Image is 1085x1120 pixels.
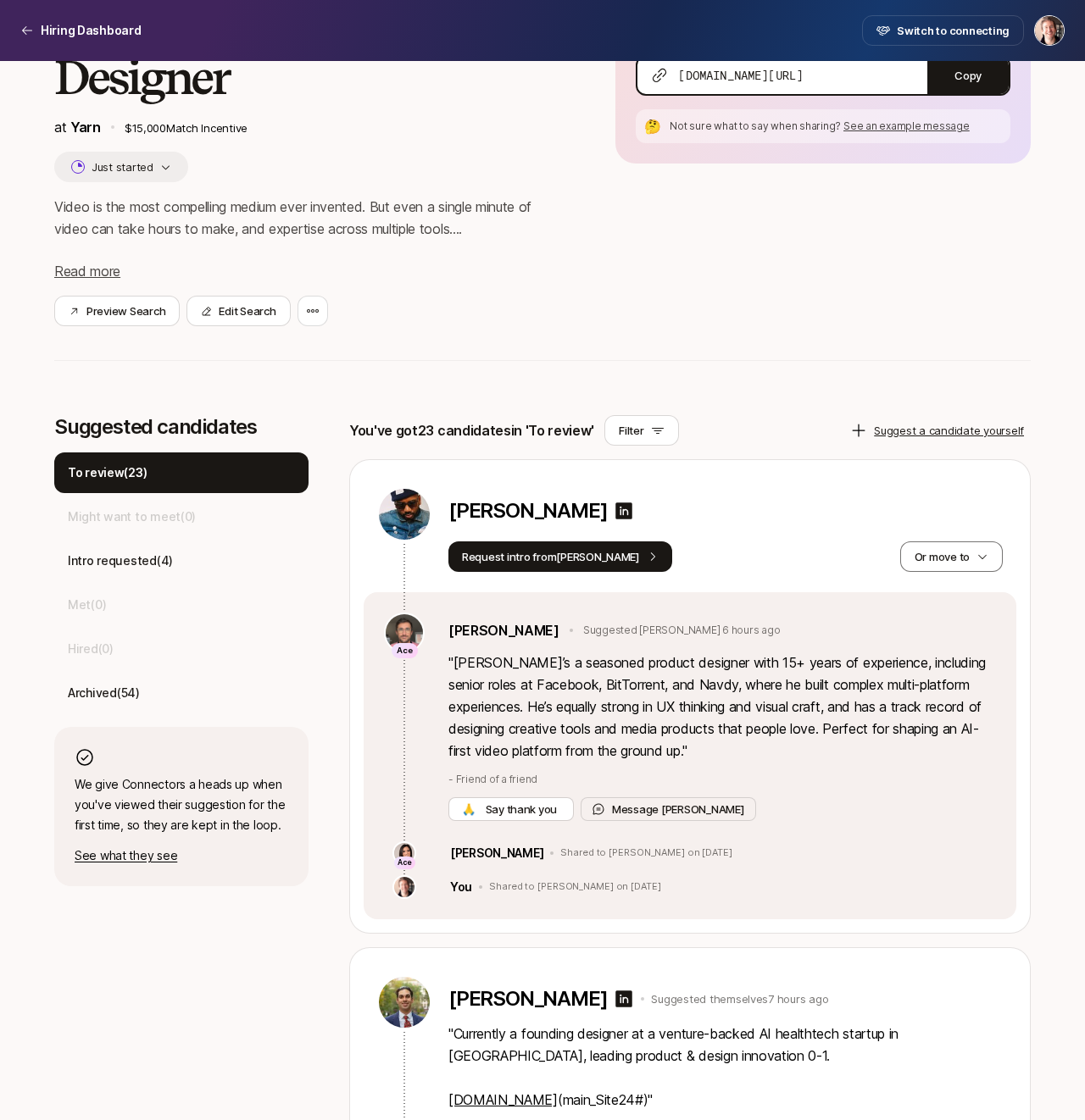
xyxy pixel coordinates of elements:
p: [PERSON_NAME] [448,987,607,1011]
p: Video is the most compelling medium ever invented. But even a single minute of video can take hou... [54,196,561,240]
p: [PERSON_NAME] [448,499,607,523]
button: 🙏 Say thank you [448,797,574,821]
p: Hiring Dashboard [41,20,142,41]
p: " [PERSON_NAME]’s a seasoned product designer with 15+ years of experience, including senior role... [448,651,996,762]
span: 🙏 [462,801,476,818]
p: Archived ( 54 ) [68,683,140,703]
p: Suggested [PERSON_NAME] 6 hours ago [583,623,781,638]
img: be759a5f_470b_4f28_a2aa_5434c985ebf0.jpg [386,614,423,651]
p: Ace [398,857,412,868]
button: Jasper Story [1034,15,1065,46]
div: 🤔 [643,116,663,136]
span: Switch to connecting [897,22,1010,39]
p: Shared to [PERSON_NAME] on [DATE] [560,847,732,859]
p: Ace [397,644,413,658]
span: Read more [54,263,120,280]
p: $15,000 Match Incentive [125,119,562,136]
button: Message [PERSON_NAME] [581,797,756,821]
img: Jasper Story [1035,16,1064,45]
button: Edit Search [186,296,290,326]
button: Switch to connecting [862,15,1024,46]
p: Met ( 0 ) [68,595,106,615]
span: See an example message [843,119,970,132]
a: [PERSON_NAME] [448,619,559,641]
img: d0c02f88_2dff_4162_81d7_53c24b71f5e8.jpg [379,489,430,540]
button: Preview Search [54,296,180,326]
p: See what they see [75,846,288,866]
img: 525327bb_ad75_46a9_b325_bb84208c9bc5.jpg [379,977,430,1028]
p: Not sure what to say when sharing? [670,119,1004,134]
button: Request intro from[PERSON_NAME] [448,541,672,572]
span: [DOMAIN_NAME][URL] [678,67,803,84]
p: You [450,877,472,897]
p: Hired ( 0 ) [68,639,114,659]
button: Filter [604,415,678,446]
a: [DOMAIN_NAME] [448,1091,558,1108]
button: Just started [54,152,188,182]
p: Suggested themselves 7 hours ago [651,990,828,1007]
button: Or move to [900,541,1003,572]
a: Yarn [70,119,101,136]
button: Copy [927,57,1009,94]
p: To review ( 23 ) [68,463,147,483]
p: Shared to [PERSON_NAME] on [DATE] [489,881,660,893]
span: Say thank you [482,801,560,818]
p: You've got 23 candidates in 'To review' [349,419,594,441]
img: 8cb3e434_9646_4a7a_9a3b_672daafcbcea.jpg [394,877,415,897]
p: at [54,116,101,138]
p: - Friend of a friend [448,772,996,787]
h2: Founding Product Designer [54,1,561,103]
p: Suggested candidates [54,415,309,439]
img: 71d7b91d_d7cb_43b4_a7ea_a9b2f2cc6e03.jpg [394,843,415,863]
p: We give Connectors a heads up when you've viewed their suggestion for the first time, so they are... [75,774,288,835]
p: " Currently a founding designer at a venture-backed AI healthtech startup in [GEOGRAPHIC_DATA], l... [448,1023,1003,1111]
p: [PERSON_NAME] [450,843,543,863]
p: Suggest a candidate yourself [874,422,1024,439]
p: Intro requested ( 4 ) [68,551,173,571]
p: Might want to meet ( 0 ) [68,507,196,527]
